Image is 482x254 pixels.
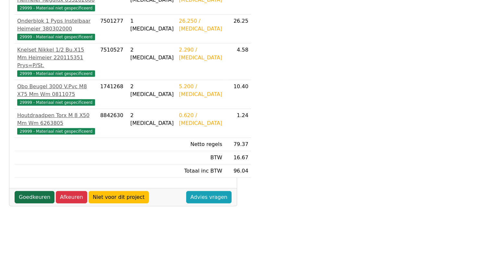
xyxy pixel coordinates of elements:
[176,138,225,151] td: Netto regels
[98,80,128,109] td: 1741268
[17,99,95,106] span: 29999 - Materiaal niet gespecificeerd
[176,164,225,178] td: Totaal inc BTW
[130,17,174,33] div: 1 [MEDICAL_DATA]
[186,191,232,203] a: Advies vragen
[17,17,95,41] a: Onderblok 1 Pyps Instelbaar Heimeier 38030200029999 - Materiaal niet gespecificeerd
[17,70,95,77] span: 29999 - Materiaal niet gespecificeerd
[17,83,95,106] a: Obo Beugel 3000 V.Pvc M8 X75 Mm Wm 081107529999 - Materiaal niet gespecificeerd
[17,112,95,127] div: Houtdraadpen Torx M 8 X50 Mm Wm 6263805
[225,164,251,178] td: 96.04
[17,128,95,135] span: 29999 - Materiaal niet gespecificeerd
[179,83,223,98] div: 5.200 / [MEDICAL_DATA]
[56,191,87,203] a: Afkeuren
[17,5,95,11] span: 29999 - Materiaal niet gespecificeerd
[179,17,223,33] div: 26.250 / [MEDICAL_DATA]
[17,46,95,69] div: Knelset Nikkel 1/2 Bu.X15 Mm Heimeier 220115351 Prys=P/St.
[17,83,95,98] div: Obo Beugel 3000 V.Pvc M8 X75 Mm Wm 0811075
[15,191,54,203] a: Goedkeuren
[179,46,223,62] div: 2.290 / [MEDICAL_DATA]
[98,109,128,138] td: 8842630
[225,43,251,80] td: 4.58
[225,109,251,138] td: 1.24
[225,138,251,151] td: 79.37
[89,191,149,203] a: Niet voor dit project
[130,112,174,127] div: 2 [MEDICAL_DATA]
[130,83,174,98] div: 2 [MEDICAL_DATA]
[176,151,225,164] td: BTW
[179,112,223,127] div: 0.620 / [MEDICAL_DATA]
[98,43,128,80] td: 7510527
[225,151,251,164] td: 16.67
[17,46,95,77] a: Knelset Nikkel 1/2 Bu.X15 Mm Heimeier 220115351 Prys=P/St.29999 - Materiaal niet gespecificeerd
[225,80,251,109] td: 10.40
[98,15,128,43] td: 7501277
[17,34,95,40] span: 29999 - Materiaal niet gespecificeerd
[225,15,251,43] td: 26.25
[17,17,95,33] div: Onderblok 1 Pyps Instelbaar Heimeier 380302000
[130,46,174,62] div: 2 [MEDICAL_DATA]
[17,112,95,135] a: Houtdraadpen Torx M 8 X50 Mm Wm 626380529999 - Materiaal niet gespecificeerd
